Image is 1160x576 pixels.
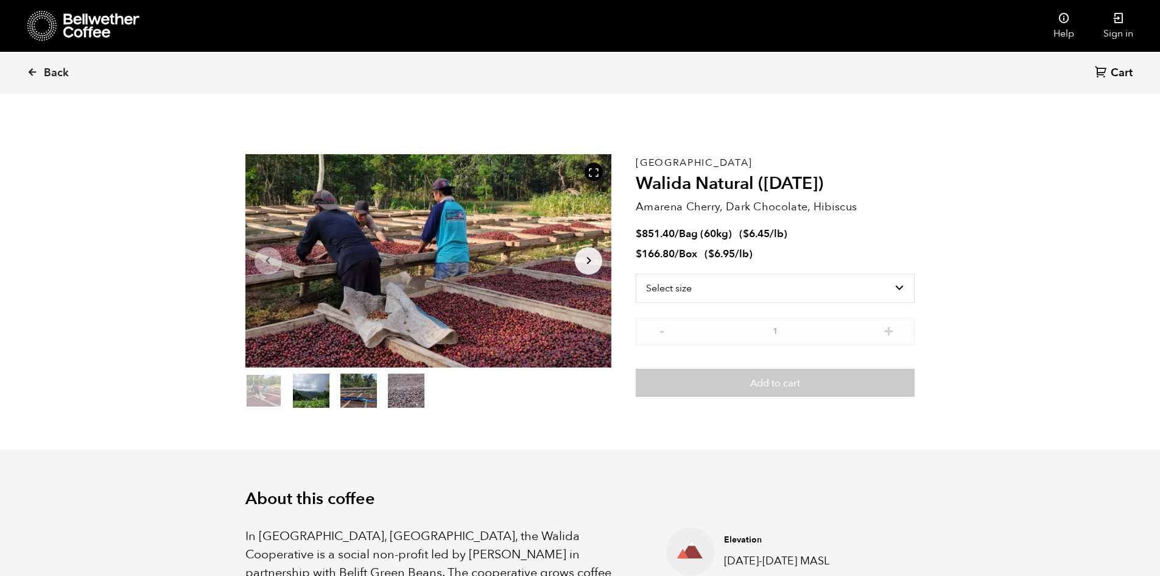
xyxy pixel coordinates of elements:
bdi: 851.40 [636,227,675,241]
span: ( ) [739,227,787,241]
bdi: 166.80 [636,247,675,261]
span: $ [636,247,642,261]
a: Cart [1095,65,1136,82]
p: Amarena Cherry, Dark Chocolate, Hibiscus [636,199,915,215]
span: $ [743,227,749,241]
span: Bag (60kg) [679,227,732,241]
button: - [654,324,669,336]
bdi: 6.95 [708,247,735,261]
p: [DATE]-[DATE] MASL [724,553,852,569]
span: Cart [1111,66,1133,80]
span: $ [708,247,714,261]
button: + [881,324,896,336]
span: /lb [770,227,784,241]
h4: Elevation [724,534,852,546]
span: / [675,227,679,241]
span: Box [679,247,697,261]
h2: Walida Natural ([DATE]) [636,174,915,194]
span: /lb [735,247,749,261]
span: Back [44,66,69,80]
h2: About this coffee [245,489,915,509]
button: Add to cart [636,369,915,397]
span: / [675,247,679,261]
span: $ [636,227,642,241]
bdi: 6.45 [743,227,770,241]
span: ( ) [705,247,753,261]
